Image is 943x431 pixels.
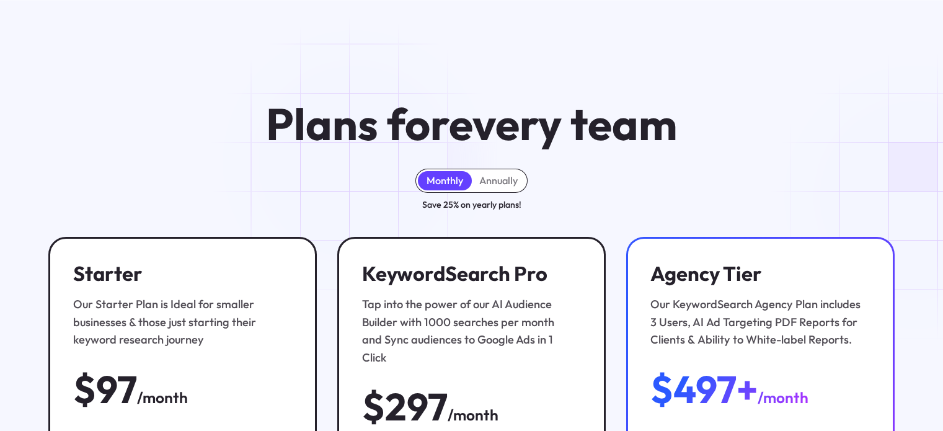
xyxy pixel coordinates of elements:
[650,370,758,410] div: $497+
[73,296,286,349] div: Our Starter Plan is Ideal for smaller businesses & those just starting their keyword research jou...
[448,403,498,427] div: /month
[73,262,286,286] h3: Starter
[650,296,863,349] div: Our KeywordSearch Agency Plan includes 3 Users, AI Ad Targeting PDF Reports for Clients & Ability...
[650,262,863,286] h3: Agency Tier
[449,96,677,152] span: every team
[479,174,518,187] div: Annually
[73,370,137,410] div: $97
[266,101,677,148] h1: Plans for
[362,262,575,286] h3: KeywordSearch Pro
[758,386,808,409] div: /month
[362,296,575,367] div: Tap into the power of our AI Audience Builder with 1000 searches per month and Sync audiences to ...
[137,386,188,409] div: /month
[427,174,463,187] div: Monthly
[362,387,448,427] div: $297
[422,198,521,211] div: Save 25% on yearly plans!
